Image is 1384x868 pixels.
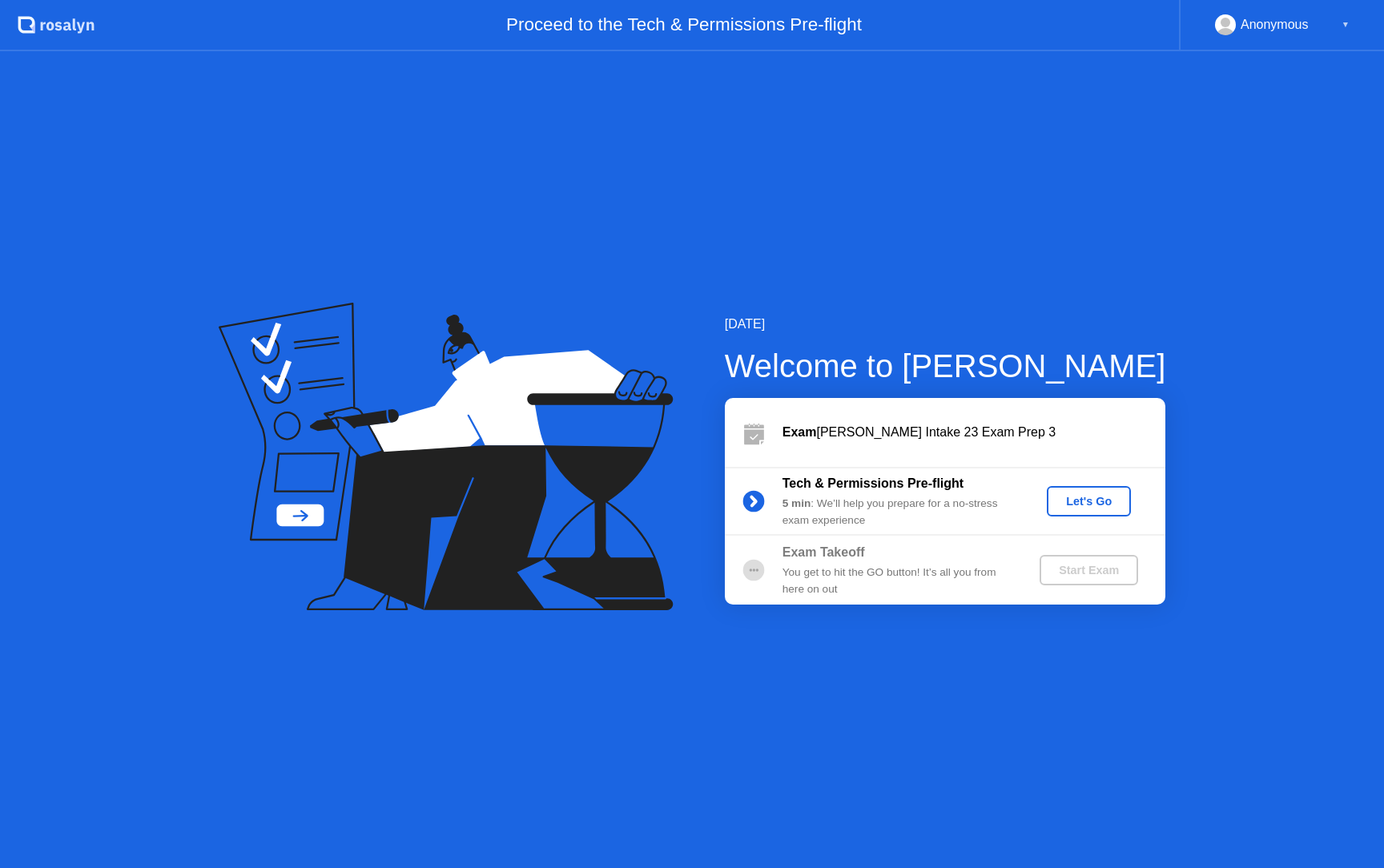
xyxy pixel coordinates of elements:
[783,565,1013,597] div: You get to hit the GO button! It’s all you from here on out
[1053,495,1124,508] div: Let's Go
[783,476,964,490] b: Tech & Permissions Pre-flight
[1241,14,1309,35] div: Anonymous
[1342,14,1350,35] div: ▼
[1047,486,1131,516] button: Let's Go
[1040,555,1138,585] button: Start Exam
[783,545,865,559] b: Exam Takeoff
[783,497,811,509] b: 5 min
[783,425,817,439] b: Exam
[725,315,1166,334] div: [DATE]
[783,496,1013,528] div: : We’ll help you prepare for a no-stress exam experience
[1046,564,1132,577] div: Start Exam
[783,423,1165,442] div: [PERSON_NAME] Intake 23 Exam Prep 3
[725,342,1166,390] div: Welcome to [PERSON_NAME]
